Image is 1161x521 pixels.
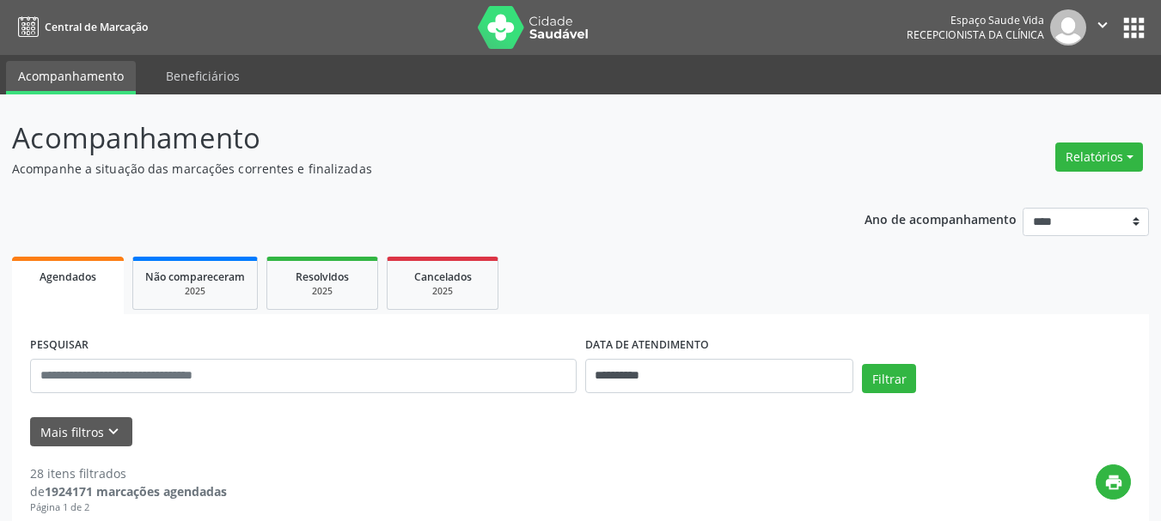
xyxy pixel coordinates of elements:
i: keyboard_arrow_down [104,422,123,441]
p: Ano de acompanhamento [865,208,1017,229]
button: Filtrar [862,364,916,393]
span: Cancelados [414,270,472,284]
span: Recepcionista da clínica [907,27,1044,42]
i:  [1093,15,1112,34]
img: img [1050,9,1086,45]
button: Mais filtroskeyboard_arrow_down [30,417,132,447]
p: Acompanhe a situação das marcações correntes e finalizadas [12,160,808,178]
div: 28 itens filtrados [30,464,227,482]
div: Espaço Saude Vida [907,13,1044,27]
button:  [1086,9,1119,45]
div: de [30,482,227,500]
i: print [1104,473,1123,492]
button: print [1096,464,1131,500]
span: Resolvidos [296,270,349,284]
span: Agendados [40,270,96,284]
label: PESQUISAR [30,332,89,359]
p: Acompanhamento [12,117,808,160]
a: Beneficiários [154,61,252,91]
div: 2025 [145,285,245,298]
div: 2025 [400,285,486,298]
span: Não compareceram [145,270,245,284]
strong: 1924171 marcações agendadas [45,483,227,500]
button: Relatórios [1055,142,1143,172]
span: Central de Marcação [45,20,148,34]
button: apps [1119,13,1149,43]
label: DATA DE ATENDIMENTO [585,332,709,359]
div: 2025 [279,285,365,298]
a: Central de Marcação [12,13,148,41]
div: Página 1 de 2 [30,500,227,515]
a: Acompanhamento [6,61,136,94]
